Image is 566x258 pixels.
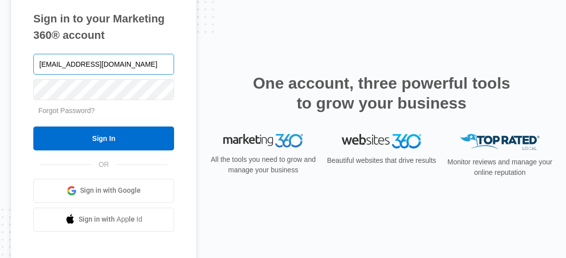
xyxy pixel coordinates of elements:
h2: One account, three powerful tools to grow your business [250,73,513,113]
a: Forgot Password? [38,107,95,115]
input: Email [33,54,174,75]
p: All the tools you need to grow and manage your business [207,154,319,175]
span: Sign in with Apple Id [79,214,142,225]
img: Top Rated Local [460,134,540,150]
h1: Sign in to your Marketing 360® account [33,10,174,43]
p: Monitor reviews and manage your online reputation [444,157,556,178]
a: Sign in with Apple Id [33,208,174,232]
input: Sign In [33,127,174,150]
span: Sign in with Google [80,185,141,196]
a: Sign in with Google [33,179,174,203]
img: Websites 360 [342,134,421,148]
img: Marketing 360 [223,134,303,148]
span: OR [92,159,116,170]
p: Beautiful websites that drive results [326,155,437,166]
